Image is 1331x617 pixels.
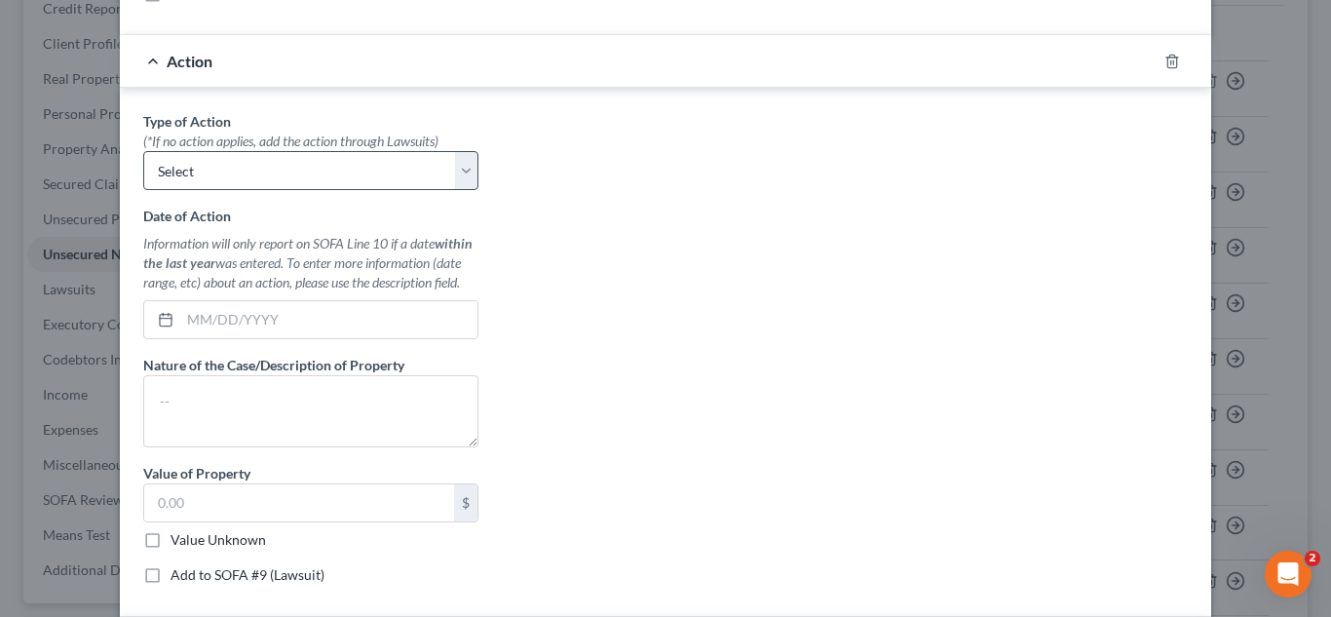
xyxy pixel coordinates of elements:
span: Type of Action [143,113,231,130]
div: Information will only report on SOFA Line 10 if a date was entered. To enter more information (da... [143,234,478,292]
label: Date of Action [143,206,231,226]
div: (*If no action applies, add the action through Lawsuits) [143,132,478,151]
input: 0.00 [144,484,454,521]
input: MM/DD/YYYY [180,301,477,338]
span: 2 [1305,551,1320,566]
span: Action [167,52,212,70]
div: $ [454,484,477,521]
label: Value Unknown [171,530,266,550]
iframe: Intercom live chat [1265,551,1312,598]
label: Add to SOFA #9 (Lawsuit) [171,565,324,585]
label: Value of Property [143,463,250,483]
label: Nature of the Case/Description of Property [143,355,404,375]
